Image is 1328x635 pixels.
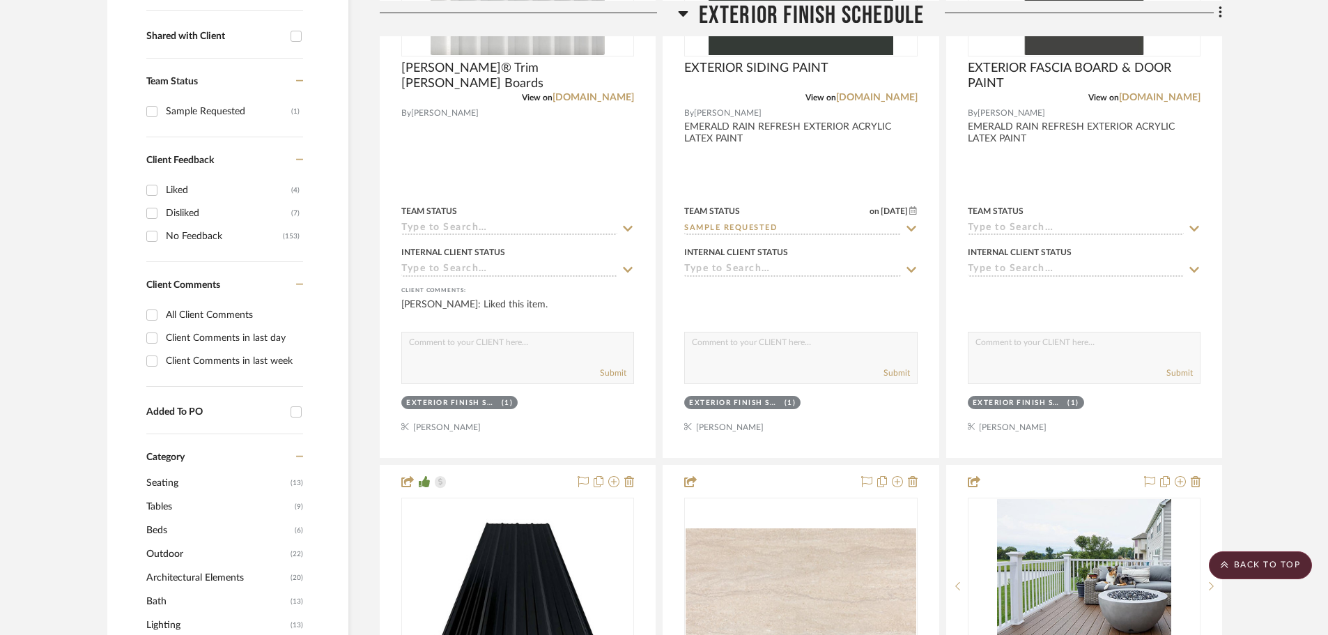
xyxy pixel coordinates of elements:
[968,205,1024,217] div: Team Status
[401,107,411,120] span: By
[968,263,1184,277] input: Type to Search…
[401,61,634,91] span: [PERSON_NAME]® Trim [PERSON_NAME] Boards
[870,207,879,215] span: on
[1166,367,1193,379] button: Submit
[146,566,287,590] span: Architectural Elements
[146,519,291,542] span: Beds
[401,246,505,259] div: Internal Client Status
[553,93,634,102] a: [DOMAIN_NAME]
[401,205,457,217] div: Team Status
[694,107,762,120] span: [PERSON_NAME]
[291,590,303,613] span: (13)
[684,263,900,277] input: Type to Search…
[146,31,284,43] div: Shared with Client
[1209,551,1312,579] scroll-to-top-button: BACK TO TOP
[291,179,300,201] div: (4)
[600,367,626,379] button: Submit
[166,202,291,224] div: Disliked
[684,61,828,76] span: EXTERIOR SIDING PAINT
[146,77,198,86] span: Team Status
[836,93,918,102] a: [DOMAIN_NAME]
[166,304,300,326] div: All Client Comments
[879,206,909,216] span: [DATE]
[146,280,220,290] span: Client Comments
[522,93,553,102] span: View on
[502,398,514,408] div: (1)
[978,107,1045,120] span: [PERSON_NAME]
[295,496,303,518] span: (9)
[146,590,287,613] span: Bath
[968,61,1200,91] span: EXTERIOR FASCIA BOARD & DOOR PAINT
[411,107,479,120] span: [PERSON_NAME]
[146,542,287,566] span: Outdoor
[684,205,740,217] div: Team Status
[146,495,291,519] span: Tables
[968,107,978,120] span: By
[973,398,1065,408] div: EXTERIOR FINISH SCHEDULE
[684,246,788,259] div: Internal Client Status
[146,471,287,495] span: Seating
[291,202,300,224] div: (7)
[291,543,303,565] span: (22)
[295,519,303,542] span: (6)
[146,406,284,418] div: Added To PO
[785,398,796,408] div: (1)
[689,398,781,408] div: EXTERIOR FINISH SCHEDULE
[1119,93,1200,102] a: [DOMAIN_NAME]
[1067,398,1079,408] div: (1)
[166,179,291,201] div: Liked
[291,472,303,494] span: (13)
[684,222,900,236] input: Type to Search…
[166,100,291,123] div: Sample Requested
[401,298,634,326] div: [PERSON_NAME]: Liked this item.
[146,155,214,165] span: Client Feedback
[968,246,1072,259] div: Internal Client Status
[968,222,1184,236] input: Type to Search…
[805,93,836,102] span: View on
[283,225,300,247] div: (153)
[166,350,300,372] div: Client Comments in last week
[401,222,617,236] input: Type to Search…
[291,100,300,123] div: (1)
[166,327,300,349] div: Client Comments in last day
[291,567,303,589] span: (20)
[684,107,694,120] span: By
[401,263,617,277] input: Type to Search…
[406,398,498,408] div: EXTERIOR FINISH SCHEDULE
[166,225,283,247] div: No Feedback
[1088,93,1119,102] span: View on
[883,367,910,379] button: Submit
[146,452,185,464] span: Category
